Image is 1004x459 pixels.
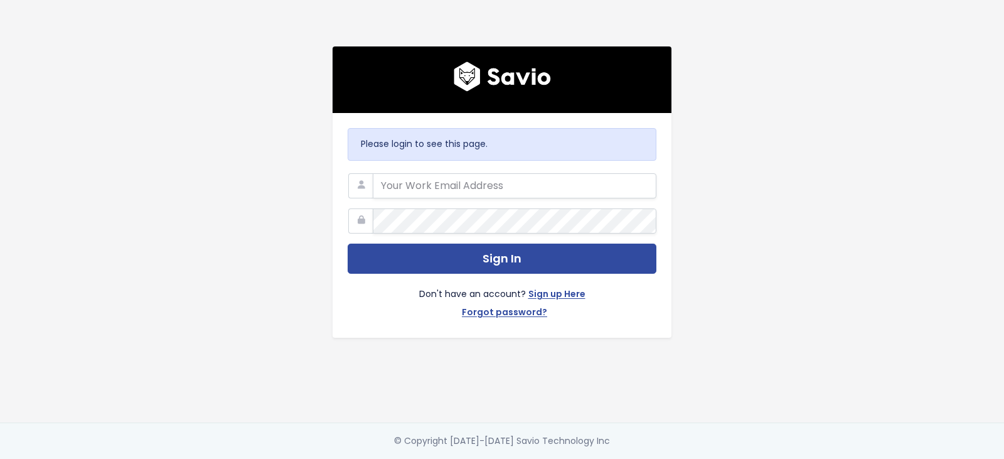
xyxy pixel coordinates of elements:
[348,274,656,323] div: Don't have an account?
[394,433,610,449] div: © Copyright [DATE]-[DATE] Savio Technology Inc
[462,305,547,323] a: Forgot password?
[454,62,551,92] img: logo600x187.a314fd40982d.png
[361,136,643,152] p: Please login to see this page.
[373,173,656,198] input: Your Work Email Address
[528,286,585,305] a: Sign up Here
[348,244,656,274] button: Sign In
